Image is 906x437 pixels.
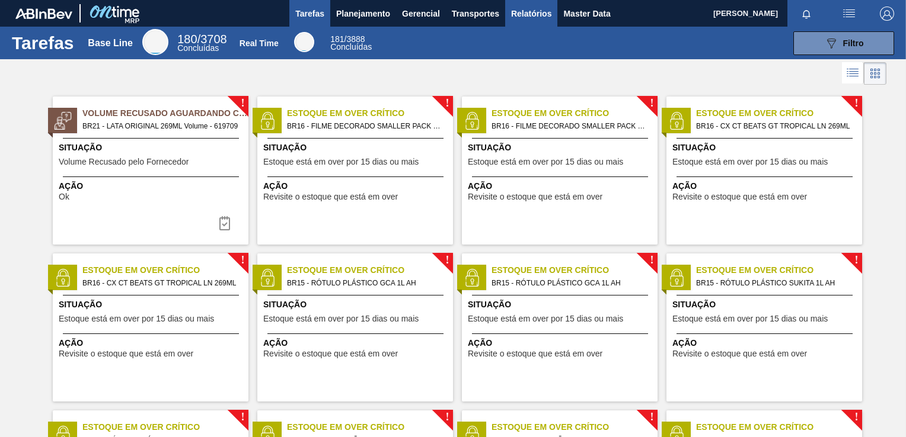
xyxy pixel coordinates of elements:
[672,337,859,349] span: Ação
[263,314,419,323] span: Estoque está em over por 15 dias ou mais
[54,112,72,130] img: status
[259,112,276,130] img: status
[259,269,276,287] img: status
[650,99,653,108] span: !
[468,337,655,349] span: Ação
[445,256,449,265] span: !
[177,43,219,53] span: Concluídas
[82,277,239,290] span: BR16 - CX CT BEATS GT TROPICAL LN 269ML
[445,99,449,108] span: !
[263,349,398,358] span: Revisite o estoque que está em over
[672,192,807,201] span: Revisite o estoque que está em over
[468,180,655,192] span: Ação
[672,158,828,166] span: Estoque está em over por 15 dias ou mais
[241,256,244,265] span: !
[672,298,859,311] span: Situação
[330,42,372,52] span: Concluídas
[445,413,449,422] span: !
[492,107,658,120] span: Estoque em Over Crítico
[12,36,74,50] h1: Tarefas
[864,62,886,85] div: Visão em Cards
[177,34,226,52] div: Base Line
[336,7,390,21] span: Planejamento
[82,107,248,120] span: Volume Recusado Aguardando Ciência
[330,36,372,51] div: Real Time
[287,421,453,433] span: Estoque em Over Crítico
[468,349,602,358] span: Revisite o estoque que está em over
[650,256,653,265] span: !
[287,120,444,133] span: BR16 - FILME DECORADO SMALLER PACK 269ML
[468,192,602,201] span: Revisite o estoque que está em over
[402,7,440,21] span: Gerencial
[468,314,623,323] span: Estoque está em over por 15 dias ou mais
[672,314,828,323] span: Estoque está em over por 15 dias ou mais
[287,107,453,120] span: Estoque em Over Crítico
[142,29,168,55] div: Base Line
[82,120,239,133] span: BR21 - LATA ORIGINAL 269ML Volume - 619709
[15,8,72,19] img: TNhmsLtSVTkK8tSr43FrP2fwEKptu5GPRR3wAAAABJRU5ErkJggg==
[263,142,450,154] span: Situação
[650,413,653,422] span: !
[241,99,244,108] span: !
[492,264,658,277] span: Estoque em Over Crítico
[287,277,444,290] span: BR15 - RÓTULO PLÁSTICO GCA 1L AH
[696,120,853,133] span: BR16 - CX CT BEATS GT TROPICAL LN 269ML
[854,256,858,265] span: !
[59,337,245,349] span: Ação
[696,107,862,120] span: Estoque em Over Crítico
[295,7,324,21] span: Tarefas
[880,7,894,21] img: Logout
[563,7,610,21] span: Master Data
[263,180,450,192] span: Ação
[263,192,398,201] span: Revisite o estoque que está em over
[842,7,856,21] img: userActions
[330,34,344,44] span: 181
[843,38,864,48] span: Filtro
[492,277,648,290] span: BR15 - RÓTULO PLÁSTICO GCA 1L AH
[59,349,193,358] span: Revisite o estoque que está em over
[468,298,655,311] span: Situação
[672,142,859,154] span: Situação
[854,413,858,422] span: !
[463,269,481,287] img: status
[696,277,853,290] span: BR15 - RÓTULO PLÁSTICO SUKITA 1L AH
[210,211,239,235] button: icon-task-complete
[294,32,314,52] div: Real Time
[793,31,894,55] button: Filtro
[218,216,232,230] img: icon-task-complete
[696,264,862,277] span: Estoque em Over Crítico
[59,158,189,166] span: Volume Recusado pelo Fornecedor
[468,142,655,154] span: Situação
[511,7,551,21] span: Relatórios
[88,38,133,49] div: Base Line
[59,298,245,311] span: Situação
[672,349,807,358] span: Revisite o estoque que está em over
[492,421,658,433] span: Estoque em Over Crítico
[241,413,244,422] span: !
[177,33,197,46] span: 180
[468,158,623,166] span: Estoque está em over por 15 dias ou mais
[240,38,279,48] div: Real Time
[668,112,685,130] img: status
[854,99,858,108] span: !
[54,269,72,287] img: status
[672,180,859,192] span: Ação
[82,421,248,433] span: Estoque em Over Crítico
[210,211,239,235] div: Completar tarefa: 29942465
[263,298,450,311] span: Situação
[177,33,226,46] span: / 3708
[842,62,864,85] div: Visão em Lista
[59,192,69,201] span: Ok
[59,180,245,192] span: Ação
[59,142,245,154] span: Situação
[59,314,214,323] span: Estoque está em over por 15 dias ou mais
[263,158,419,166] span: Estoque está em over por 15 dias ou mais
[463,112,481,130] img: status
[287,264,453,277] span: Estoque em Over Crítico
[787,5,825,22] button: Notificações
[263,337,450,349] span: Ação
[492,120,648,133] span: BR16 - FILME DECORADO SMALLER PACK 269ML
[452,7,499,21] span: Transportes
[696,421,862,433] span: Estoque em Over Crítico
[668,269,685,287] img: status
